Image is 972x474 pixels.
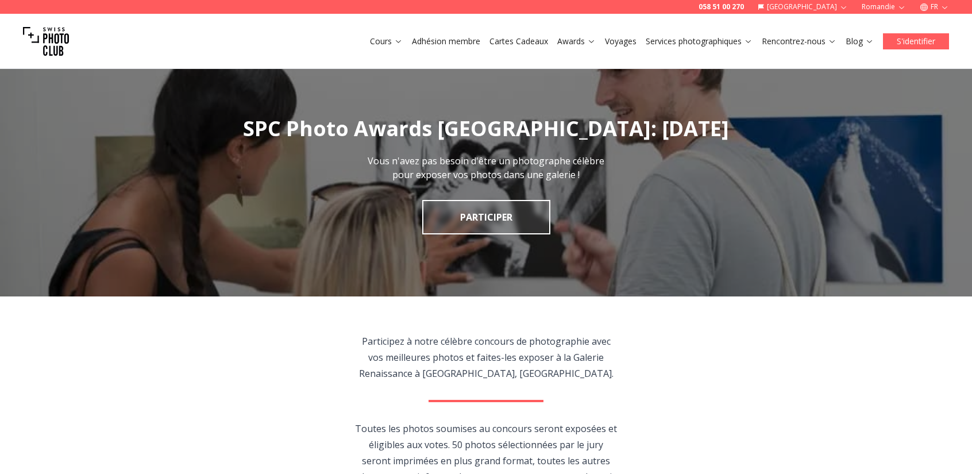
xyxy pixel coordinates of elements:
a: Voyages [605,36,637,47]
a: 058 51 00 270 [699,2,744,11]
a: Awards [557,36,596,47]
button: Services photographiques [641,33,757,49]
button: Blog [841,33,878,49]
p: Participez à notre célèbre concours de photographie avec vos meilleures photos et faites-les expo... [355,333,618,381]
a: Cartes Cadeaux [489,36,548,47]
a: Services photographiques [646,36,753,47]
a: Adhésion membre [412,36,480,47]
button: S'identifier [883,33,949,49]
button: Cartes Cadeaux [485,33,553,49]
img: Swiss photo club [23,18,69,64]
a: Cours [370,36,403,47]
button: Awards [553,33,600,49]
button: Adhésion membre [407,33,485,49]
button: Rencontrez-nous [757,33,841,49]
a: PARTICIPER [422,200,550,234]
p: Vous n'avez pas besoin d'être un photographe célèbre pour exposer vos photos dans une galerie ! [357,154,615,182]
a: Rencontrez-nous [762,36,836,47]
a: Blog [846,36,874,47]
button: Voyages [600,33,641,49]
button: Cours [365,33,407,49]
